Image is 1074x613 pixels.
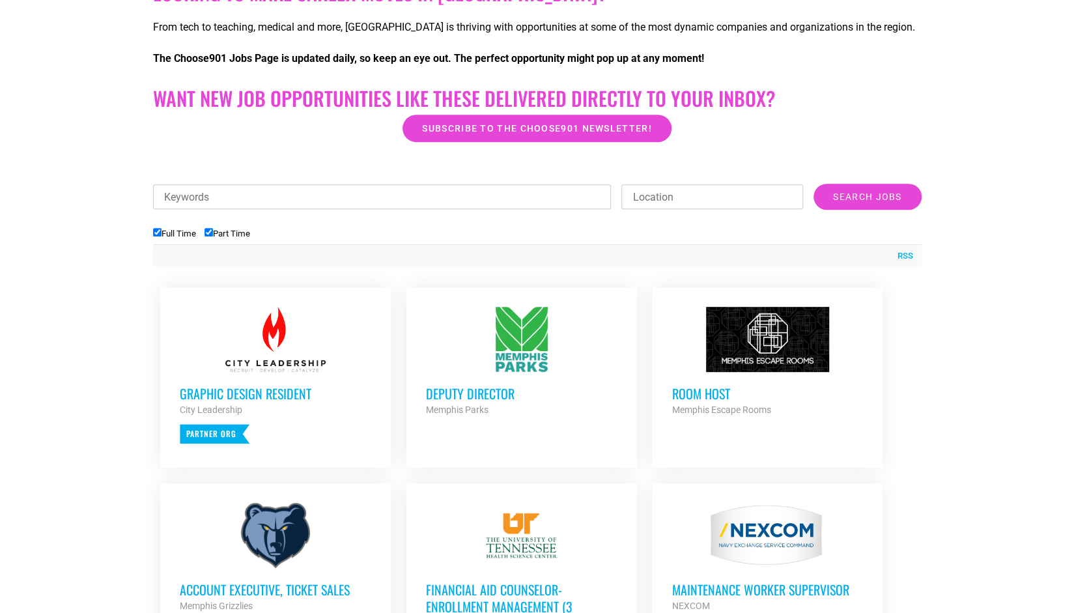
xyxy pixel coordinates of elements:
[160,287,391,463] a: Graphic Design Resident City Leadership Partner Org
[205,228,213,236] input: Part Time
[671,581,863,598] h3: MAINTENANCE WORKER SUPERVISOR
[180,385,371,402] h3: Graphic Design Resident
[205,229,250,238] label: Part Time
[422,124,651,133] span: Subscribe to the Choose901 newsletter!
[671,385,863,402] h3: Room Host
[180,601,253,611] strong: Memphis Grizzlies
[153,184,612,209] input: Keywords
[652,287,883,437] a: Room Host Memphis Escape Rooms
[403,115,671,142] a: Subscribe to the Choose901 newsletter!
[153,87,922,110] h2: Want New Job Opportunities like these Delivered Directly to your Inbox?
[426,405,488,415] strong: Memphis Parks
[813,184,921,210] input: Search Jobs
[153,229,196,238] label: Full Time
[426,385,617,402] h3: Deputy Director
[621,184,803,209] input: Location
[153,52,704,64] strong: The Choose901 Jobs Page is updated daily, so keep an eye out. The perfect opportunity might pop u...
[406,287,637,437] a: Deputy Director Memphis Parks
[671,601,709,611] strong: NEXCOM
[890,249,912,263] a: RSS
[180,581,371,598] h3: Account Executive, Ticket Sales
[671,405,770,415] strong: Memphis Escape Rooms
[153,228,162,236] input: Full Time
[180,405,242,415] strong: City Leadership
[153,20,922,35] p: From tech to teaching, medical and more, [GEOGRAPHIC_DATA] is thriving with opportunities at some...
[180,424,249,444] p: Partner Org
